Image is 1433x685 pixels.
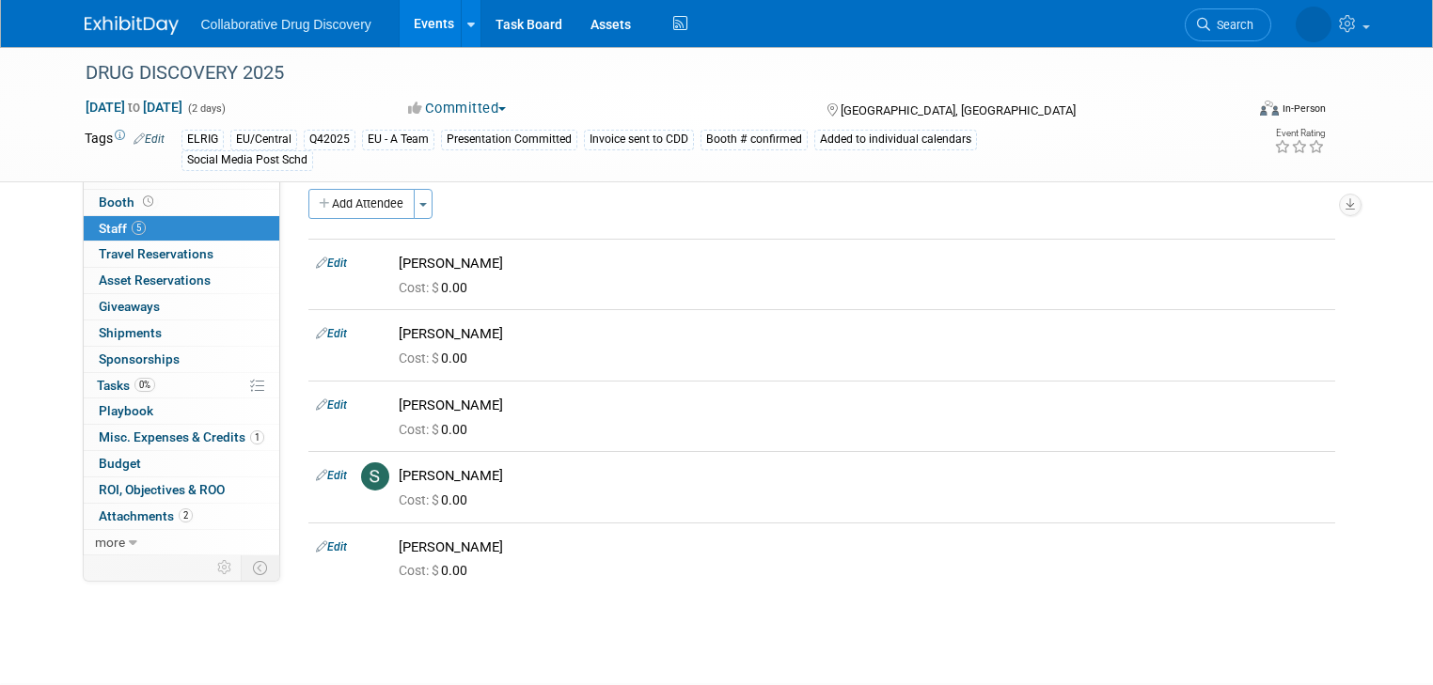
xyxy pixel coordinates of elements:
[361,462,389,490] img: S.jpg
[399,563,475,578] span: 0.00
[84,451,279,476] a: Budget
[399,255,1328,272] div: [PERSON_NAME]
[316,540,347,553] a: Edit
[99,456,141,471] span: Budget
[84,530,279,555] a: more
[316,469,347,482] a: Edit
[399,397,1328,414] div: [PERSON_NAME]
[79,56,1220,90] div: DRUG DISCOVERY 2025
[316,398,347,412] a: Edit
[399,538,1328,556] div: [PERSON_NAME]
[230,130,297,149] div: EU/Central
[201,17,371,32] span: Collaborative Drug Discovery
[399,467,1328,485] div: [PERSON_NAME]
[181,150,313,170] div: Social Media Post Schd
[134,132,165,146] a: Edit
[399,325,1328,343] div: [PERSON_NAME]
[316,327,347,340] a: Edit
[584,130,694,149] div: Invoice sent to CDD
[125,100,143,115] span: to
[84,347,279,372] a: Sponsorships
[95,535,125,550] span: more
[399,563,441,578] span: Cost: $
[250,430,264,444] span: 1
[99,195,157,210] span: Booth
[99,508,193,523] span: Attachments
[1210,18,1253,32] span: Search
[99,246,213,261] span: Travel Reservations
[1296,7,1331,42] img: Amanda Briggs
[399,492,475,507] span: 0.00
[84,477,279,503] a: ROI, Objectives & ROO
[1274,129,1325,138] div: Event Rating
[84,373,279,398] a: Tasks0%
[399,280,441,295] span: Cost: $
[84,320,279,346] a: Shipments
[99,482,225,497] span: ROI, Objectives & ROO
[701,130,808,149] div: Booth # confirmed
[399,280,475,295] span: 0.00
[441,130,577,149] div: Presentation Committed
[241,555,279,580] td: Toggle Event Tabs
[85,16,179,35] img: ExhibitDay
[99,299,160,314] span: Giveaways
[84,241,279,267] a: Travel Reservations
[84,398,279,424] a: Playbook
[399,422,475,437] span: 0.00
[134,378,155,392] span: 0%
[179,508,193,522] span: 2
[1282,101,1326,116] div: In-Person
[181,130,224,149] div: ELRIG
[186,102,226,115] span: (2 days)
[84,504,279,529] a: Attachments2
[209,555,242,580] td: Personalize Event Tab Strip
[84,190,279,215] a: Booth
[132,221,146,235] span: 5
[99,221,146,236] span: Staff
[84,216,279,241] a: Staff5
[304,130,355,149] div: Q42025
[399,422,441,437] span: Cost: $
[1142,98,1326,126] div: Event Format
[139,195,157,209] span: Booth not reserved yet
[99,325,162,340] span: Shipments
[84,268,279,293] a: Asset Reservations
[85,129,165,171] td: Tags
[99,351,180,366] span: Sponsorships
[99,429,264,444] span: Misc. Expenses & Credits
[316,257,347,270] a: Edit
[841,103,1076,117] span: [GEOGRAPHIC_DATA], [GEOGRAPHIC_DATA]
[97,378,155,393] span: Tasks
[1260,101,1279,116] img: Format-Inperson.png
[84,425,279,450] a: Misc. Expenses & Credits1
[814,130,977,149] div: Added to individual calendars
[99,272,211,288] span: Asset Reservations
[399,350,441,366] span: Cost: $
[362,130,434,149] div: EU - A Team
[84,294,279,319] a: Giveaways
[402,99,513,118] button: Committed
[308,189,415,219] button: Add Attendee
[399,350,475,366] span: 0.00
[85,99,183,116] span: [DATE] [DATE]
[1185,8,1271,41] a: Search
[399,492,441,507] span: Cost: $
[99,403,153,418] span: Playbook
